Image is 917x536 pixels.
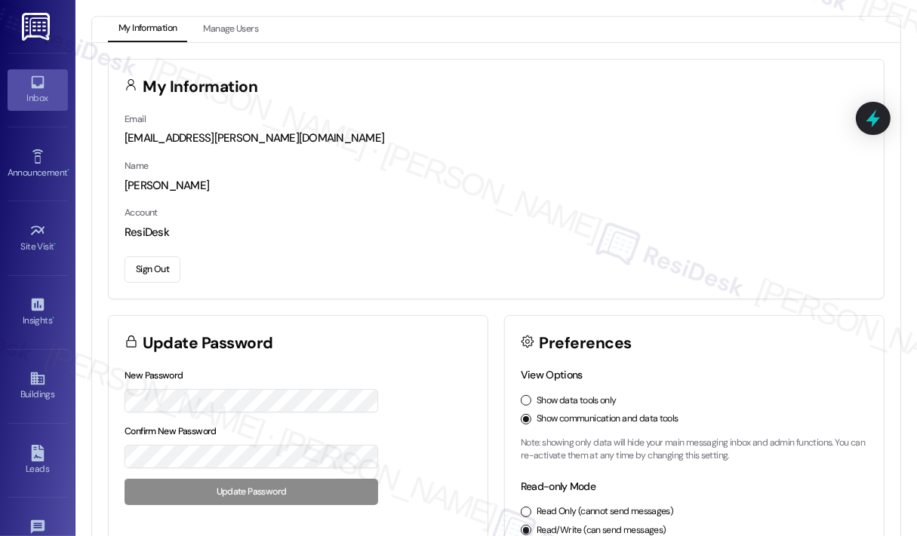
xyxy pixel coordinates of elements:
[8,292,68,332] a: Insights •
[125,256,180,283] button: Sign Out
[67,165,69,176] span: •
[537,394,617,408] label: Show data tools only
[125,225,868,240] div: ResiDesk
[540,335,632,351] h3: Preferences
[521,479,595,493] label: Read-only Mode
[22,13,53,41] img: ResiDesk Logo
[537,505,673,519] label: Read Only (cannot send messages)
[8,69,68,110] a: Inbox
[143,335,273,351] h3: Update Password
[521,368,583,381] label: View Options
[8,218,68,259] a: Site Visit •
[54,239,57,250] span: •
[521,436,868,463] p: Note: showing only data will hide your main messaging inbox and admin functions. You can re-activ...
[8,366,68,406] a: Buildings
[192,17,269,42] button: Manage Users
[125,369,183,381] label: New Password
[125,160,149,172] label: Name
[125,207,158,219] label: Account
[537,412,679,426] label: Show communication and data tools
[52,313,54,323] span: •
[125,178,868,194] div: [PERSON_NAME]
[125,425,217,437] label: Confirm New Password
[125,130,868,146] div: [EMAIL_ADDRESS][PERSON_NAME][DOMAIN_NAME]
[125,113,146,125] label: Email
[108,17,187,42] button: My Information
[8,440,68,481] a: Leads
[143,79,258,95] h3: My Information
